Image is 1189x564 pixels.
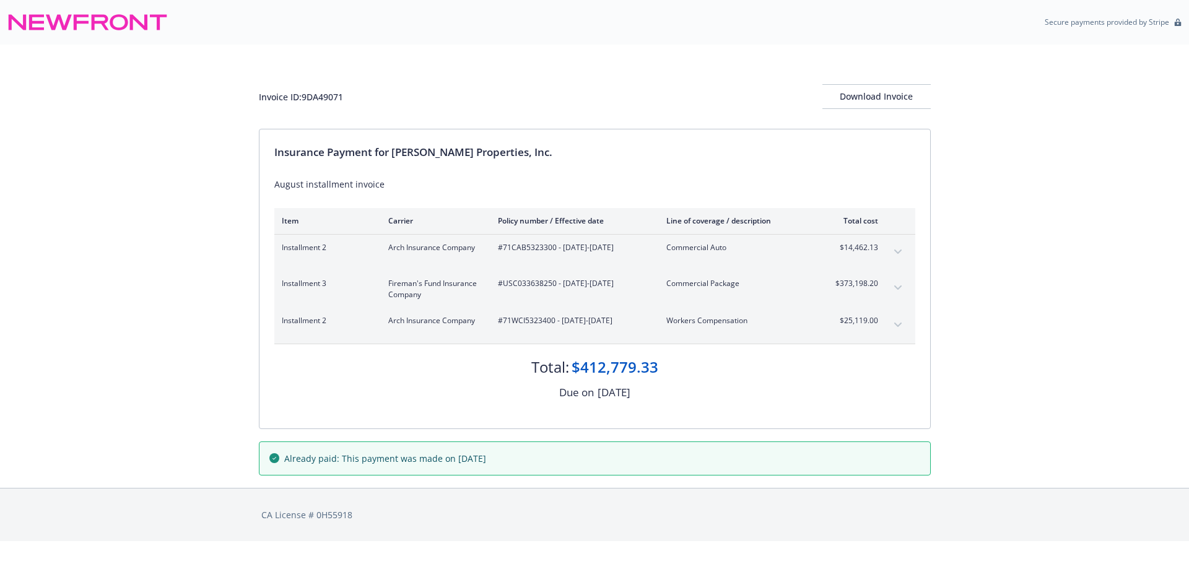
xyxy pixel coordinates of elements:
span: $373,198.20 [832,278,878,289]
span: Commercial Package [666,278,812,289]
button: Download Invoice [822,84,931,109]
div: Total: [531,357,569,378]
div: Line of coverage / description [666,215,812,226]
span: Installment 2 [282,315,368,326]
div: Installment 2Arch Insurance Company#71CAB5323300 - [DATE]-[DATE]Commercial Auto$14,462.13expand c... [274,235,915,271]
span: Fireman's Fund Insurance Company [388,278,478,300]
span: $14,462.13 [832,242,878,253]
div: Policy number / Effective date [498,215,647,226]
span: Installment 2 [282,242,368,253]
span: Arch Insurance Company [388,242,478,253]
div: Download Invoice [822,85,931,108]
div: Invoice ID: 9DA49071 [259,90,343,103]
div: $412,779.33 [572,357,658,378]
span: Installment 3 [282,278,368,289]
span: Arch Insurance Company [388,315,478,326]
div: [DATE] [598,384,630,401]
div: Item [282,215,368,226]
div: August installment invoice [274,178,915,191]
div: CA License # 0H55918 [261,508,928,521]
div: Due on [559,384,594,401]
button: expand content [888,242,908,262]
p: Secure payments provided by Stripe [1045,17,1169,27]
span: #71WCI5323400 - [DATE]-[DATE] [498,315,647,326]
span: Workers Compensation [666,315,812,326]
button: expand content [888,278,908,298]
span: #71CAB5323300 - [DATE]-[DATE] [498,242,647,253]
button: expand content [888,315,908,335]
div: Installment 2Arch Insurance Company#71WCI5323400 - [DATE]-[DATE]Workers Compensation$25,119.00exp... [274,308,915,344]
span: #USC033638250 - [DATE]-[DATE] [498,278,647,289]
span: $25,119.00 [832,315,878,326]
div: Total cost [832,215,878,226]
div: Insurance Payment for [PERSON_NAME] Properties, Inc. [274,144,915,160]
span: Commercial Auto [666,242,812,253]
span: Already paid: This payment was made on [DATE] [284,452,486,465]
div: Installment 3Fireman's Fund Insurance Company#USC033638250 - [DATE]-[DATE]Commercial Package$373,... [274,271,915,308]
div: Carrier [388,215,478,226]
